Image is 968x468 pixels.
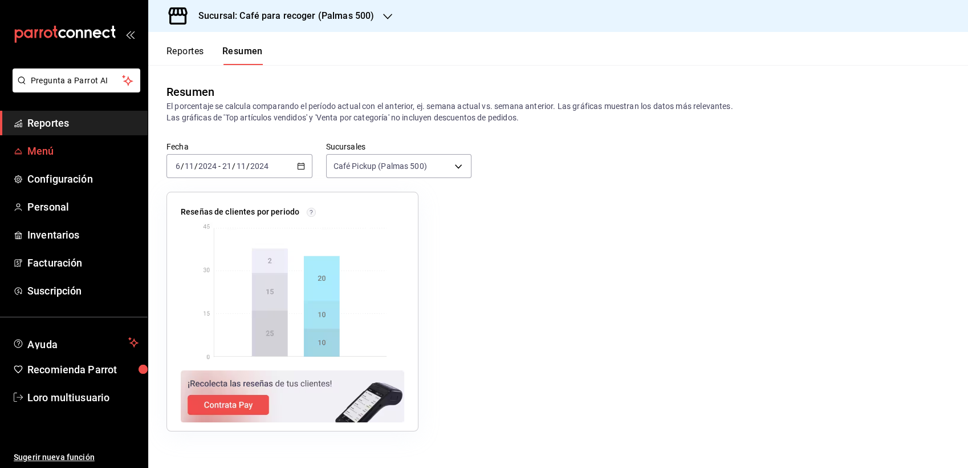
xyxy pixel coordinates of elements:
p: El porcentaje se calcula comparando el período actual con el anterior, ej. semana actual vs. sema... [166,100,950,123]
font: Inventarios [27,229,79,241]
label: Fecha [166,143,312,151]
input: -- [184,162,194,171]
label: Sucursales [326,143,472,151]
input: -- [236,162,246,171]
input: ---- [198,162,217,171]
span: / [181,162,184,171]
button: Pregunta a Parrot AI [13,68,140,92]
span: Ayuda [27,336,124,349]
button: open_drawer_menu [125,30,135,39]
div: Resumen [166,83,214,100]
button: Resumen [222,46,263,65]
span: Pregunta a Parrot AI [31,75,123,87]
font: Reportes [27,117,69,129]
font: Reportes [166,46,204,57]
div: Pestañas de navegación [166,46,263,65]
font: Facturación [27,257,82,269]
font: Loro multiusuario [27,392,109,404]
a: Pregunta a Parrot AI [8,83,140,95]
span: / [232,162,235,171]
input: ---- [250,162,269,171]
font: Personal [27,201,69,213]
font: Menú [27,145,54,157]
input: -- [222,162,232,171]
h3: Sucursal: Café para recoger (Palmas 500) [189,9,374,23]
font: Sugerir nueva función [14,453,95,462]
font: Configuración [27,173,93,185]
p: Reseñas de clientes por periodo [181,206,299,218]
span: - [218,162,221,171]
font: Suscripción [27,285,82,297]
span: / [246,162,250,171]
font: Recomienda Parrot [27,364,117,376]
input: -- [175,162,181,171]
span: / [194,162,198,171]
span: Café Pickup (Palmas 500) [333,160,427,172]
